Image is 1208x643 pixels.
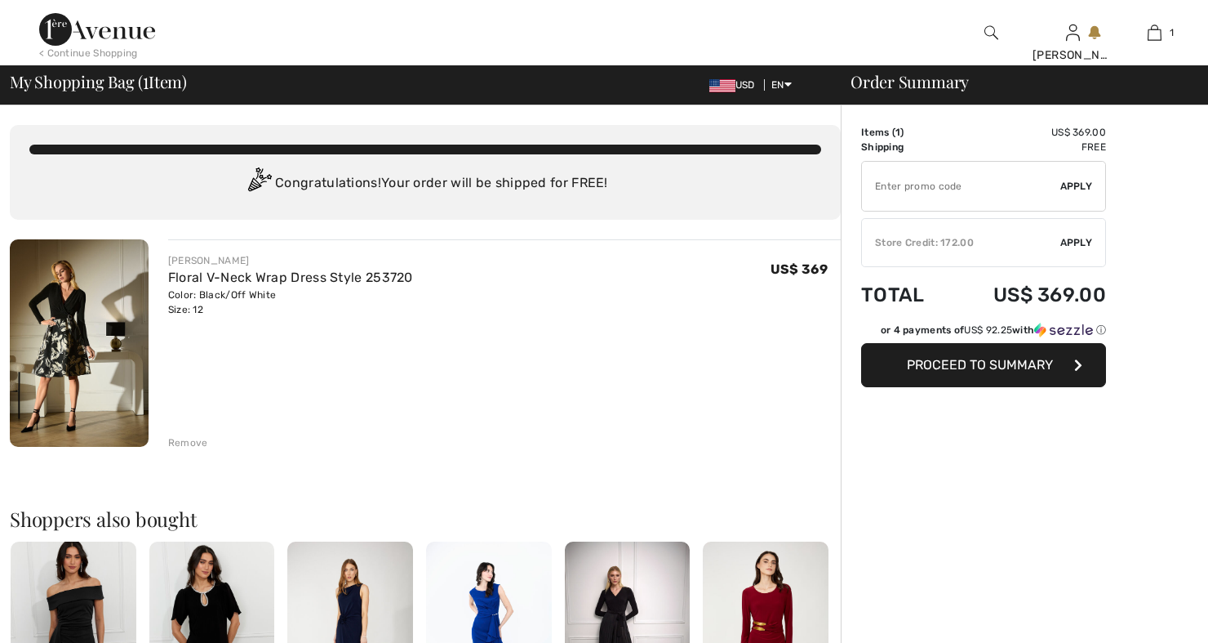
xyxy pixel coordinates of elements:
[964,324,1012,336] span: US$ 92.25
[895,127,900,138] span: 1
[1066,25,1080,40] a: Sign In
[1033,47,1113,64] div: [PERSON_NAME]
[39,13,155,46] img: 1ère Avenue
[907,357,1053,373] span: Proceed to Summary
[771,79,792,91] span: EN
[1066,23,1080,42] img: My Info
[1148,23,1161,42] img: My Bag
[771,261,828,277] span: US$ 369
[861,323,1106,343] div: or 4 payments ofUS$ 92.25withSezzle Click to learn more about Sezzle
[10,509,841,529] h2: Shoppers also bought
[709,79,735,92] img: US Dollar
[143,69,149,91] span: 1
[168,270,413,285] a: Floral V-Neck Wrap Dress Style 253720
[949,125,1106,140] td: US$ 369.00
[1034,323,1093,337] img: Sezzle
[949,267,1106,323] td: US$ 369.00
[168,435,208,450] div: Remove
[1170,25,1174,40] span: 1
[984,23,998,42] img: search the website
[861,267,949,323] td: Total
[709,79,762,91] span: USD
[1114,23,1194,42] a: 1
[168,253,413,268] div: [PERSON_NAME]
[242,167,275,200] img: Congratulation2.svg
[861,343,1106,387] button: Proceed to Summary
[862,235,1060,250] div: Store Credit: 172.00
[10,74,187,90] span: My Shopping Bag ( Item)
[1060,235,1093,250] span: Apply
[949,140,1106,154] td: Free
[168,288,413,317] div: Color: Black/Off White Size: 12
[881,323,1106,337] div: or 4 payments of with
[861,140,949,154] td: Shipping
[861,125,949,140] td: Items ( )
[39,46,138,60] div: < Continue Shopping
[10,239,149,447] img: Floral V-Neck Wrap Dress Style 253720
[29,167,821,200] div: Congratulations! Your order will be shipped for FREE!
[831,74,1198,90] div: Order Summary
[862,162,1060,211] input: Promo code
[1060,179,1093,194] span: Apply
